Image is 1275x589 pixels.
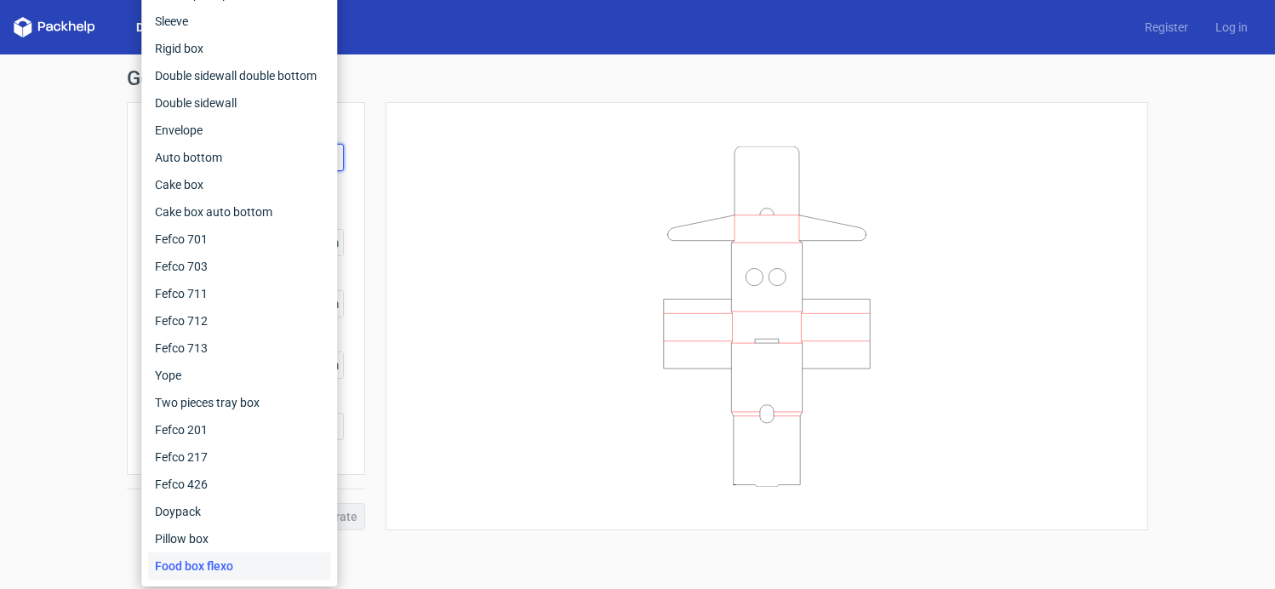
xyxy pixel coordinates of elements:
h1: Generate new dieline [127,68,1148,89]
a: Register [1131,19,1202,36]
div: Fefco 701 [148,226,330,253]
div: Fefco 713 [148,335,330,362]
div: Food box flexo [148,552,330,580]
div: Fefco 712 [148,307,330,335]
div: Fefco 201 [148,416,330,443]
div: Fefco 217 [148,443,330,471]
div: Yope [148,362,330,389]
div: Cake box [148,171,330,198]
div: Fefco 426 [148,471,330,498]
a: Dielines [123,19,194,36]
div: Double sidewall double bottom [148,62,330,89]
div: Two pieces tray box [148,389,330,416]
div: Pillow box [148,525,330,552]
div: Envelope [148,117,330,144]
div: Fefco 703 [148,253,330,280]
div: Rigid box [148,35,330,62]
div: Sleeve [148,8,330,35]
div: Doypack [148,498,330,525]
div: Auto bottom [148,144,330,171]
div: Cake box auto bottom [148,198,330,226]
div: Fefco 711 [148,280,330,307]
a: Log in [1202,19,1261,36]
div: Double sidewall [148,89,330,117]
